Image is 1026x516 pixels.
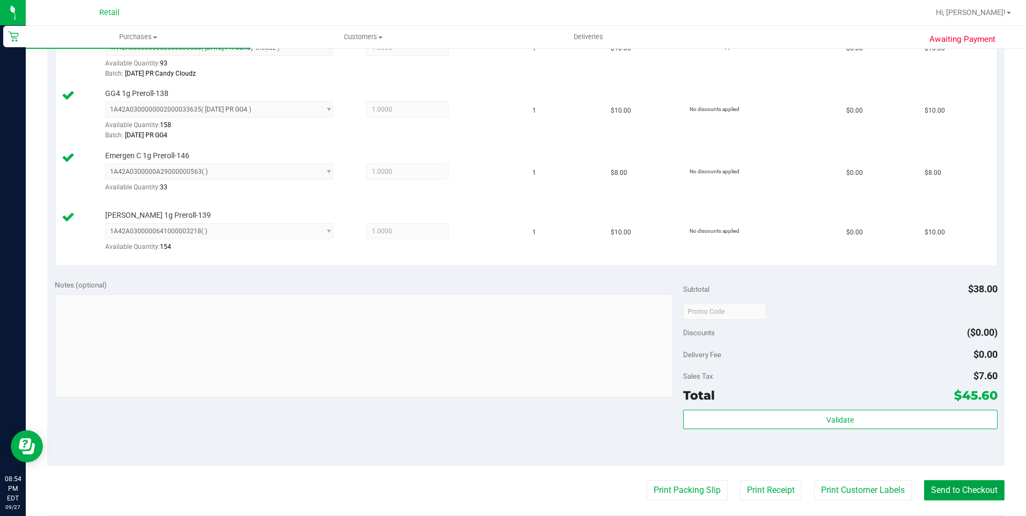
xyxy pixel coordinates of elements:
[929,33,995,46] span: Awaiting Payment
[476,26,701,48] a: Deliveries
[105,210,211,220] span: [PERSON_NAME] 1g Preroll-139
[611,106,631,116] span: $10.00
[125,70,196,77] span: [DATE] PR Candy Cloudz
[690,106,739,112] span: No discounts applied
[954,388,998,403] span: $45.60
[683,285,709,293] span: Subtotal
[5,474,21,503] p: 08:54 PM EDT
[925,168,941,178] span: $8.00
[532,227,536,238] span: 1
[683,372,713,380] span: Sales Tax
[105,70,123,77] span: Batch:
[683,388,715,403] span: Total
[690,168,739,174] span: No discounts applied
[105,89,168,99] span: GG4 1g Preroll-138
[690,228,739,234] span: No discounts applied
[973,349,998,360] span: $0.00
[936,8,1006,17] span: Hi, [PERSON_NAME]!
[26,26,251,48] a: Purchases
[125,131,167,139] span: [DATE] PR GG4
[846,227,863,238] span: $0.00
[559,32,618,42] span: Deliveries
[683,410,998,429] button: Validate
[683,304,766,320] input: Promo Code
[105,56,346,77] div: Available Quantity:
[611,227,631,238] span: $10.00
[740,480,802,500] button: Print Receipt
[846,168,863,178] span: $0.00
[26,32,251,42] span: Purchases
[611,168,627,178] span: $8.00
[105,239,346,260] div: Available Quantity:
[99,8,120,17] span: Retail
[968,283,998,294] span: $38.00
[55,281,107,289] span: Notes (optional)
[11,430,43,462] iframe: Resource center
[8,31,19,42] inline-svg: Retail
[160,121,171,129] span: 158
[160,243,171,250] span: 154
[826,416,854,424] span: Validate
[925,106,945,116] span: $10.00
[924,480,1005,500] button: Send to Checkout
[647,480,728,500] button: Print Packing Slip
[105,117,346,138] div: Available Quantity:
[532,106,536,116] span: 1
[973,370,998,381] span: $7.60
[683,323,715,342] span: Discounts
[532,168,536,178] span: 1
[105,131,123,139] span: Batch:
[925,227,945,238] span: $10.00
[846,106,863,116] span: $0.00
[160,183,167,191] span: 33
[105,151,189,161] span: Emergen C 1g Preroll-146
[251,26,475,48] a: Customers
[967,327,998,338] span: ($0.00)
[160,60,167,67] span: 93
[5,503,21,511] p: 09/27
[683,350,721,359] span: Delivery Fee
[251,32,475,42] span: Customers
[105,180,346,201] div: Available Quantity:
[814,480,912,500] button: Print Customer Labels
